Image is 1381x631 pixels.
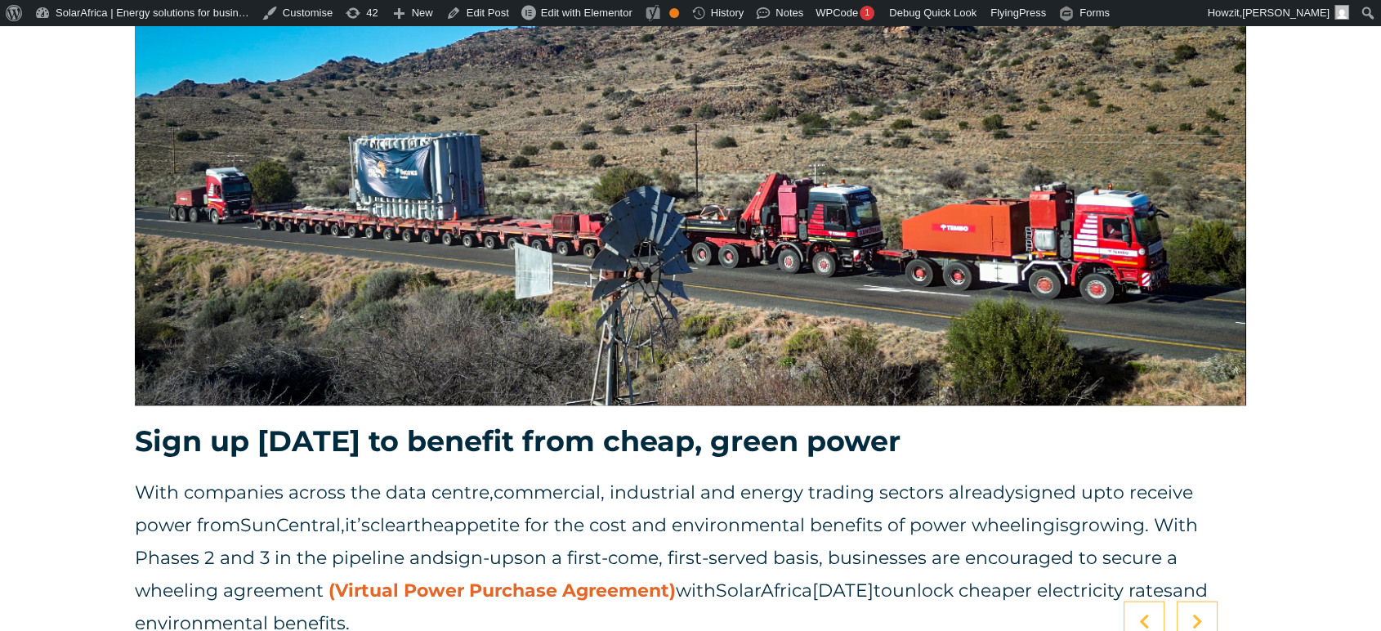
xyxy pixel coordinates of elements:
span: With companies across the data centre, [135,481,494,503]
span: it’s [345,513,370,535]
span: is [1055,513,1069,535]
span: unlock cheaper electricity rates [892,579,1173,601]
span: with [676,579,716,601]
span: Edit with Elementor [541,7,632,19]
span: signed up [1015,481,1106,503]
span: appetite for the cost and environmental benefits of power wheeling [444,513,1055,535]
div: OK [669,8,679,18]
span: growing [1069,513,1145,535]
span: to [874,579,892,601]
span: ) [669,579,676,601]
span: . With Phases 2 and 3 in the pipeline and [135,513,1198,568]
a: Virtual Power Purchase Agreement [335,579,669,601]
span: on a first-come, first-served basis, businesses are encouraged to secure a wheeling agreement [135,546,1178,601]
span: to receive power from [135,481,1193,535]
span: SolarAfrica [716,579,812,601]
span: commercial, industrial and energy trading sectors already [494,481,1015,503]
span: sign-ups [445,546,523,568]
span: , [341,513,345,535]
span: the [413,513,444,535]
span: clear [370,513,413,535]
span: ( [328,579,335,601]
div: 1 [860,6,874,20]
span: [PERSON_NAME] [1242,7,1330,19]
span: SunCentral [240,513,341,535]
span: [DATE] [812,579,874,601]
h3: Sign up [DATE] to benefit from cheap, green power [135,422,1246,459]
